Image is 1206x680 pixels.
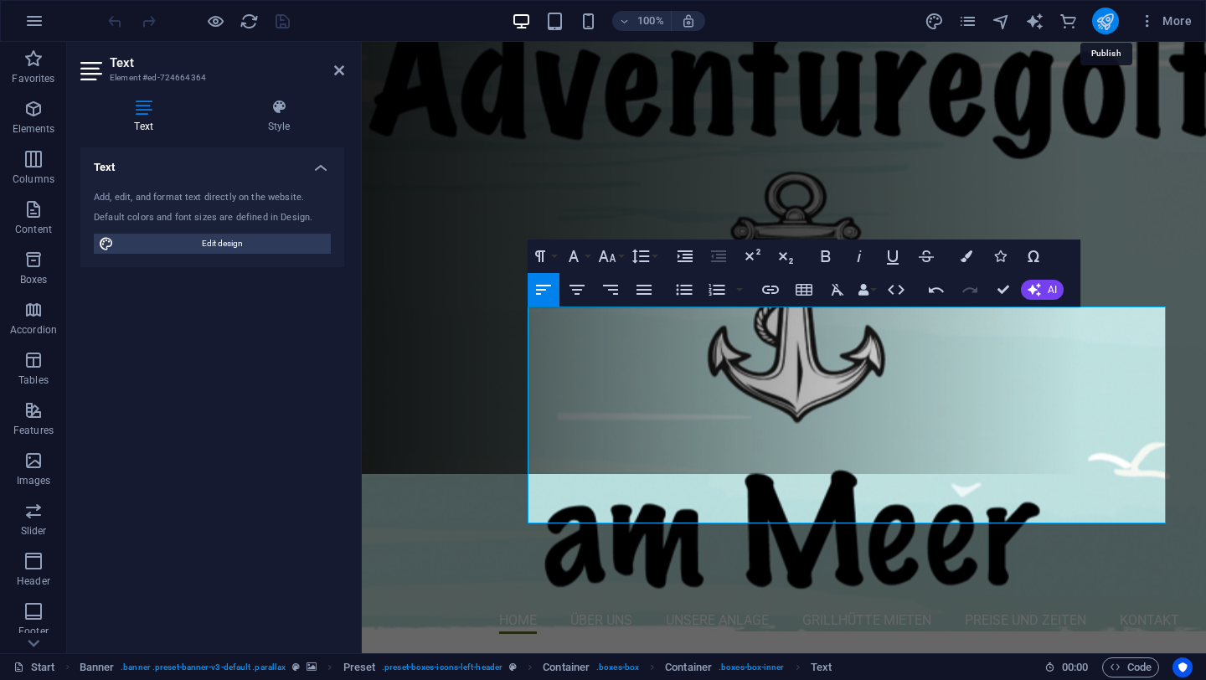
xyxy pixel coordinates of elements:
button: reload [239,11,259,31]
p: Tables [18,373,49,387]
button: Edit design [94,234,331,254]
button: Bold (⌘B) [810,240,842,273]
span: : [1074,661,1076,673]
i: This element is a customizable preset [509,662,517,672]
button: pages [958,11,978,31]
button: commerce [1059,11,1079,31]
button: Confirm (⌘+⏎) [987,273,1019,307]
span: . boxes-box [596,657,639,677]
i: Pages (Ctrl+Alt+S) [958,12,977,31]
button: Code [1102,657,1159,677]
button: Icons [984,240,1016,273]
button: Special Characters [1018,240,1049,273]
h4: Style [214,99,344,134]
button: navigator [992,11,1012,31]
button: AI [1021,280,1064,300]
nav: breadcrumb [80,657,832,677]
span: . banner .preset-banner-v3-default .parallax [121,657,286,677]
span: . preset-boxes-icons-left-header [382,657,502,677]
p: Elements [13,122,55,136]
i: This element is a customizable preset [292,662,300,672]
button: Redo (⌘⇧Z) [954,273,986,307]
span: Click to select. Double-click to edit [665,657,712,677]
i: Navigator [992,12,1011,31]
button: Clear Formatting [822,273,853,307]
button: Align Justify [628,273,660,307]
p: Footer [18,625,49,638]
h2: Text [110,55,344,70]
button: Italic (⌘I) [843,240,875,273]
h6: Session time [1044,657,1089,677]
span: Click to select. Double-click to edit [343,657,376,677]
h6: 100% [637,11,664,31]
button: Underline (⌘U) [877,240,909,273]
button: Ordered List [733,273,746,307]
button: Data Bindings [855,273,879,307]
a: Click to cancel selection. Double-click to open Pages [13,657,55,677]
span: Click to select. Double-click to edit [80,657,115,677]
p: Features [13,424,54,437]
span: Code [1110,657,1152,677]
button: Insert Link [755,273,786,307]
button: Font Size [595,240,626,273]
span: 00 00 [1062,657,1088,677]
button: Unordered List [668,273,700,307]
div: Add, edit, and format text directly on the website. [94,191,331,205]
p: Header [17,574,50,588]
i: On resize automatically adjust zoom level to fit chosen device. [681,13,696,28]
button: Decrease Indent [703,240,734,273]
button: Subscript [770,240,801,273]
p: Images [17,474,51,487]
p: Favorites [12,72,54,85]
button: Font Family [561,240,593,273]
button: More [1132,8,1198,34]
span: More [1139,13,1192,29]
button: text_generator [1025,11,1045,31]
div: Default colors and font sizes are defined in Design. [94,211,331,225]
span: Edit design [119,234,326,254]
button: design [925,11,945,31]
h4: Text [80,147,344,178]
button: Strikethrough [910,240,942,273]
button: Paragraph Format [528,240,559,273]
button: Align Left [528,273,559,307]
span: Click to select. Double-click to edit [543,657,590,677]
button: Line Height [628,240,660,273]
button: Align Center [561,273,593,307]
button: HTML [880,273,912,307]
p: Content [15,223,52,236]
span: AI [1048,285,1057,295]
button: Usercentrics [1172,657,1193,677]
i: Commerce [1059,12,1078,31]
p: Columns [13,173,54,186]
button: 100% [612,11,672,31]
h4: Text [80,99,214,134]
p: Boxes [20,273,48,286]
button: publish [1092,8,1119,34]
button: Undo (⌘Z) [920,273,952,307]
h3: Element #ed-724664364 [110,70,311,85]
span: . boxes-box-inner [719,657,785,677]
span: Click to select. Double-click to edit [811,657,832,677]
button: Superscript [736,240,768,273]
button: Align Right [595,273,626,307]
button: Increase Indent [669,240,701,273]
button: Insert Table [788,273,820,307]
p: Slider [21,524,47,538]
p: Accordion [10,323,57,337]
i: This element contains a background [307,662,317,672]
button: Click here to leave preview mode and continue editing [205,11,225,31]
i: AI Writer [1025,12,1044,31]
i: Reload page [240,12,259,31]
button: Ordered List [701,273,733,307]
i: Design (Ctrl+Alt+Y) [925,12,944,31]
button: Colors [951,240,982,273]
